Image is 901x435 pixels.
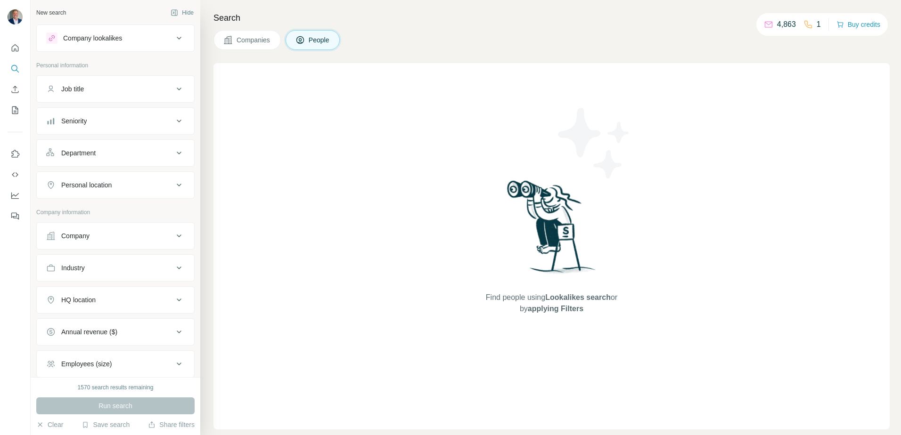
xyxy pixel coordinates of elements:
[37,289,194,311] button: HQ location
[63,33,122,43] div: Company lookalikes
[61,359,112,369] div: Employees (size)
[36,8,66,17] div: New search
[82,420,130,429] button: Save search
[37,142,194,164] button: Department
[36,61,195,70] p: Personal information
[476,292,627,314] span: Find people using or by
[61,180,112,190] div: Personal location
[309,35,330,45] span: People
[164,6,200,20] button: Hide
[37,353,194,375] button: Employees (size)
[61,84,84,94] div: Job title
[37,225,194,247] button: Company
[552,101,637,185] img: Surfe Illustration - Stars
[37,257,194,279] button: Industry
[37,174,194,196] button: Personal location
[8,102,23,119] button: My lists
[61,295,96,305] div: HQ location
[8,60,23,77] button: Search
[8,187,23,204] button: Dashboard
[37,27,194,49] button: Company lookalikes
[8,9,23,24] img: Avatar
[8,208,23,225] button: Feedback
[777,19,796,30] p: 4,863
[78,383,154,392] div: 1570 search results remaining
[503,178,601,283] img: Surfe Illustration - Woman searching with binoculars
[37,321,194,343] button: Annual revenue ($)
[61,327,117,337] div: Annual revenue ($)
[148,420,195,429] button: Share filters
[836,18,880,31] button: Buy credits
[545,293,611,301] span: Lookalikes search
[237,35,271,45] span: Companies
[817,19,821,30] p: 1
[8,81,23,98] button: Enrich CSV
[36,208,195,217] p: Company information
[36,420,63,429] button: Clear
[61,231,90,241] div: Company
[528,305,583,313] span: applying Filters
[61,116,87,126] div: Seniority
[213,11,890,24] h4: Search
[8,145,23,162] button: Use Surfe on LinkedIn
[37,78,194,100] button: Job title
[61,148,96,158] div: Department
[8,40,23,56] button: Quick start
[8,166,23,183] button: Use Surfe API
[37,110,194,132] button: Seniority
[61,263,85,273] div: Industry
